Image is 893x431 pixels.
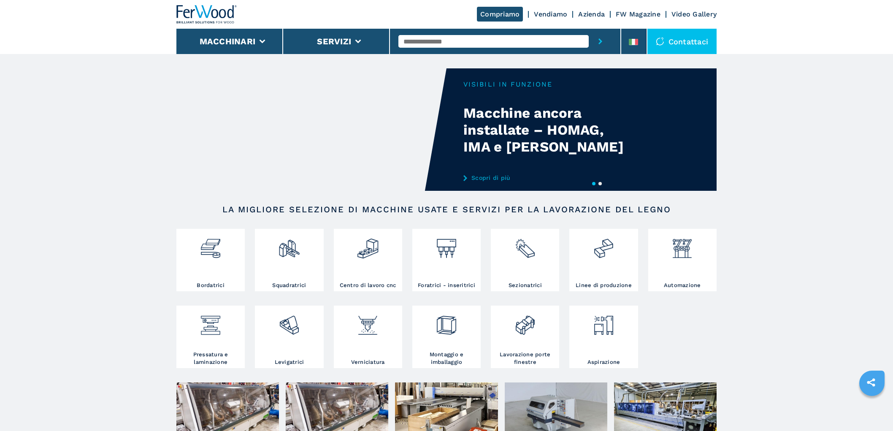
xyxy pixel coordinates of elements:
[435,308,457,336] img: montaggio_imballaggio_2.png
[589,29,612,54] button: submit-button
[477,7,523,22] a: Compriamo
[199,308,222,336] img: pressa-strettoia.png
[199,231,222,260] img: bordatrici_1.png
[200,36,256,46] button: Macchinari
[340,282,396,289] h3: Centro di lavoro cnc
[278,308,300,336] img: levigatrici_2.png
[647,29,717,54] div: Contattaci
[414,351,479,366] h3: Montaggio e imballaggio
[656,37,664,46] img: Contattaci
[463,174,629,181] a: Scopri di più
[255,306,323,368] a: Levigatrici
[587,358,620,366] h3: Aspirazione
[412,306,481,368] a: Montaggio e imballaggio
[576,282,632,289] h3: Linee di produzione
[616,10,660,18] a: FW Magazine
[664,282,701,289] h3: Automazione
[412,229,481,291] a: Foratrici - inseritrici
[278,231,300,260] img: squadratrici_2.png
[671,231,693,260] img: automazione.png
[272,282,306,289] h3: Squadratrici
[176,229,245,291] a: Bordatrici
[351,358,385,366] h3: Verniciatura
[435,231,457,260] img: foratrici_inseritrici_2.png
[514,231,536,260] img: sezionatrici_2.png
[275,358,304,366] h3: Levigatrici
[509,282,542,289] h3: Sezionatrici
[648,229,717,291] a: Automazione
[357,308,379,336] img: verniciatura_1.png
[569,229,638,291] a: Linee di produzione
[534,10,567,18] a: Vendiamo
[569,306,638,368] a: Aspirazione
[176,5,237,24] img: Ferwood
[179,351,243,366] h3: Pressatura e laminazione
[592,182,595,185] button: 1
[593,231,615,260] img: linee_di_produzione_2.png
[317,36,351,46] button: Servizi
[861,372,882,393] a: sharethis
[334,229,402,291] a: Centro di lavoro cnc
[418,282,475,289] h3: Foratrici - inseritrici
[598,182,602,185] button: 2
[493,351,557,366] h3: Lavorazione porte finestre
[491,306,559,368] a: Lavorazione porte finestre
[203,204,690,214] h2: LA MIGLIORE SELEZIONE DI MACCHINE USATE E SERVIZI PER LA LAVORAZIONE DEL LEGNO
[255,229,323,291] a: Squadratrici
[357,231,379,260] img: centro_di_lavoro_cnc_2.png
[578,10,605,18] a: Azienda
[176,306,245,368] a: Pressatura e laminazione
[491,229,559,291] a: Sezionatrici
[176,68,446,191] video: Your browser does not support the video tag.
[671,10,717,18] a: Video Gallery
[197,282,225,289] h3: Bordatrici
[334,306,402,368] a: Verniciatura
[514,308,536,336] img: lavorazione_porte_finestre_2.png
[593,308,615,336] img: aspirazione_1.png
